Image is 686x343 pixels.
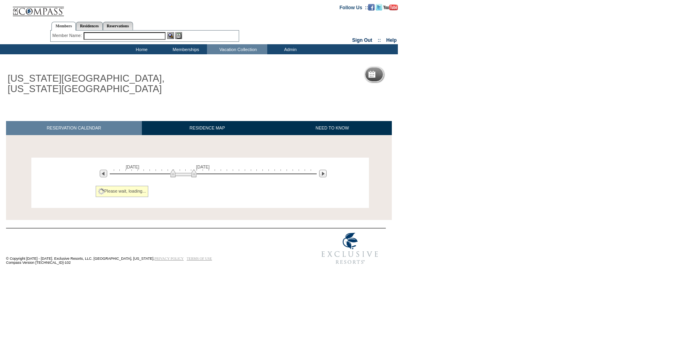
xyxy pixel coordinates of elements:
[386,37,397,43] a: Help
[272,121,392,135] a: NEED TO KNOW
[352,37,372,43] a: Sign Out
[96,186,149,197] div: Please wait, loading...
[187,257,212,261] a: TERMS OF USE
[6,121,142,135] a: RESERVATION CALENDAR
[368,4,375,9] a: Become our fan on Facebook
[126,164,139,169] span: [DATE]
[51,22,76,31] a: Members
[368,4,375,10] img: Become our fan on Facebook
[267,44,311,54] td: Admin
[163,44,207,54] td: Memberships
[154,257,184,261] a: PRIVACY POLICY
[378,37,381,43] span: ::
[379,72,440,77] h5: Reservation Calendar
[119,44,163,54] td: Home
[207,44,267,54] td: Vacation Collection
[142,121,273,135] a: RESIDENCE MAP
[100,170,107,177] img: Previous
[175,32,182,39] img: Reservations
[6,229,287,269] td: © Copyright [DATE] - [DATE]. Exclusive Resorts, LLC. [GEOGRAPHIC_DATA], [US_STATE]. Compass Versi...
[52,32,83,39] div: Member Name:
[383,4,398,9] a: Subscribe to our YouTube Channel
[98,188,104,195] img: spinner2.gif
[6,72,186,96] h1: [US_STATE][GEOGRAPHIC_DATA], [US_STATE][GEOGRAPHIC_DATA]
[340,4,368,10] td: Follow Us ::
[319,170,327,177] img: Next
[167,32,174,39] img: View
[314,228,386,269] img: Exclusive Resorts
[76,22,103,30] a: Residences
[383,4,398,10] img: Subscribe to our YouTube Channel
[196,164,210,169] span: [DATE]
[103,22,133,30] a: Reservations
[376,4,382,9] a: Follow us on Twitter
[376,4,382,10] img: Follow us on Twitter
